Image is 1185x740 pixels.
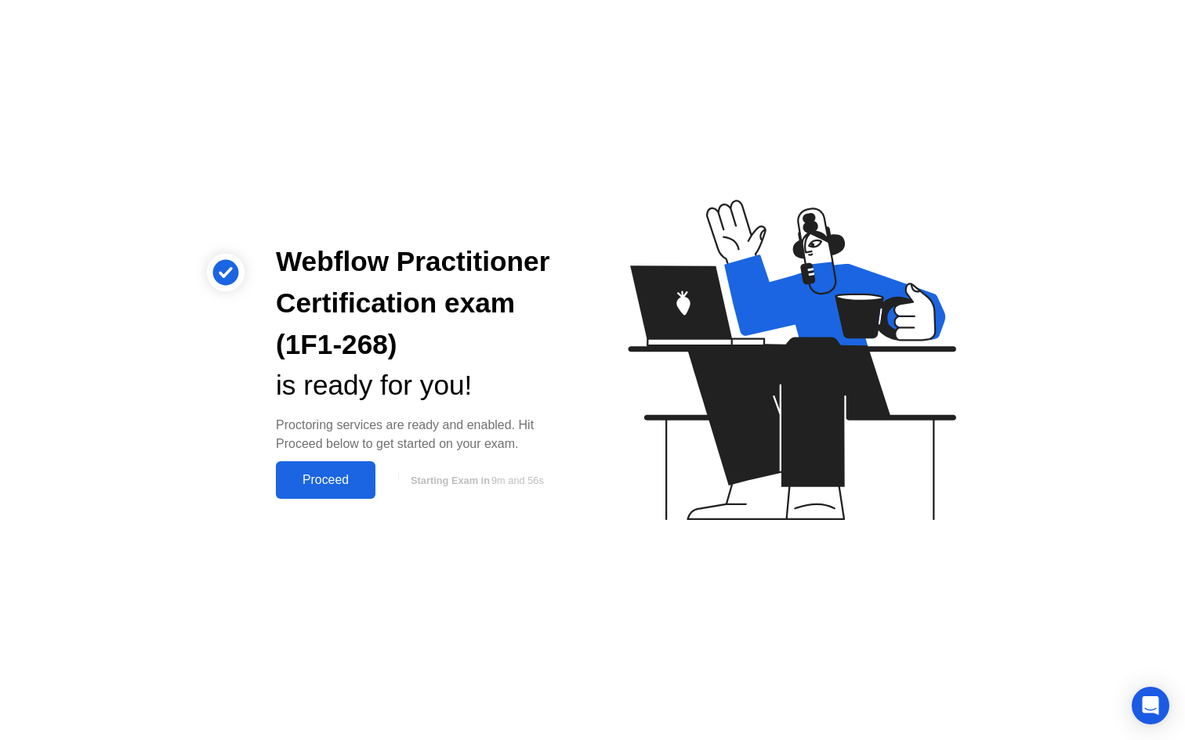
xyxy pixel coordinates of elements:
div: Open Intercom Messenger [1132,687,1169,724]
div: is ready for you! [276,365,567,406]
button: Proceed [276,461,375,499]
span: 9m and 56s [491,475,544,486]
button: Starting Exam in9m and 56s [383,465,567,495]
div: Proceed [281,473,371,487]
div: Webflow Practitioner Certification exam (1F1-268) [276,241,567,365]
div: Proctoring services are ready and enabled. Hit Proceed below to get started on your exam. [276,416,567,453]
